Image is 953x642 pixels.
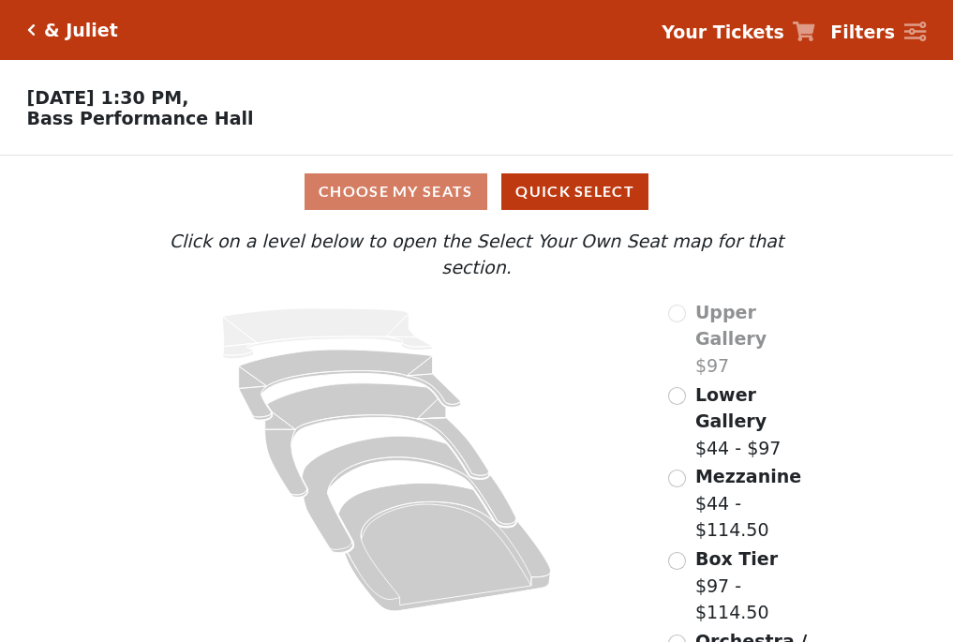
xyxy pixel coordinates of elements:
[695,302,767,350] span: Upper Gallery
[239,350,461,420] path: Lower Gallery - Seats Available: 116
[695,548,778,569] span: Box Tier
[27,23,36,37] a: Click here to go back to filters
[695,299,821,380] label: $97
[132,228,820,281] p: Click on a level below to open the Select Your Own Seat map for that section.
[662,19,815,46] a: Your Tickets
[695,463,821,544] label: $44 - $114.50
[501,173,648,210] button: Quick Select
[695,384,767,432] span: Lower Gallery
[695,466,801,486] span: Mezzanine
[695,545,821,626] label: $97 - $114.50
[44,20,118,41] h5: & Juliet
[695,381,821,462] label: $44 - $97
[223,308,433,359] path: Upper Gallery - Seats Available: 0
[662,22,784,42] strong: Your Tickets
[339,483,552,611] path: Orchestra / Parterre Circle - Seats Available: 90
[830,19,926,46] a: Filters
[830,22,895,42] strong: Filters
